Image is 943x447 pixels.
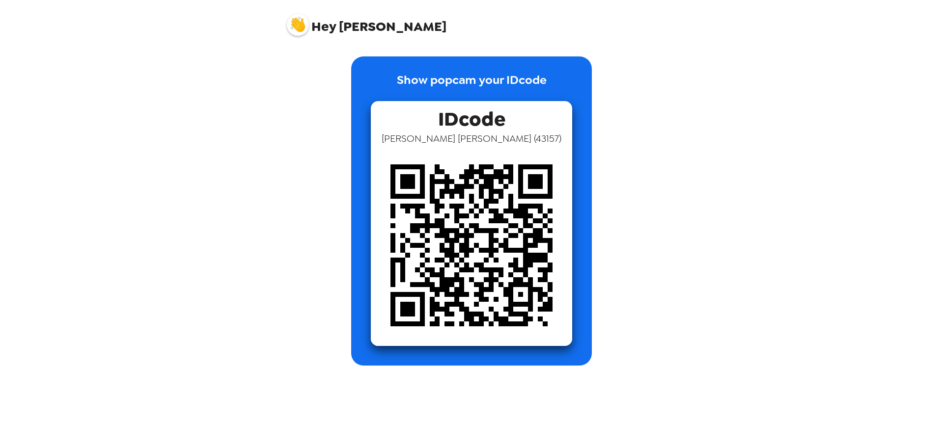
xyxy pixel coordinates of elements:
[311,18,336,35] span: Hey
[287,14,309,36] img: profile pic
[438,101,505,132] span: IDcode
[371,145,572,346] img: qr code
[382,132,561,145] span: [PERSON_NAME] [PERSON_NAME] ( 43157 )
[287,9,446,33] span: [PERSON_NAME]
[397,71,547,101] p: Show popcam your IDcode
